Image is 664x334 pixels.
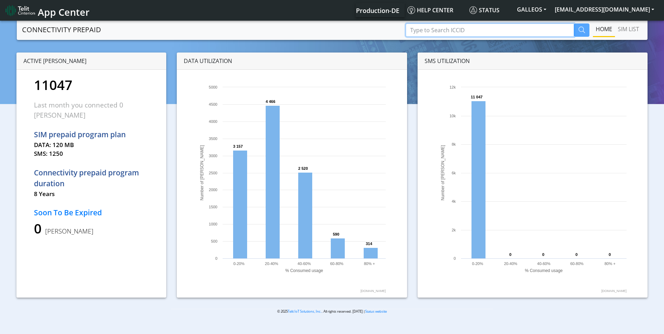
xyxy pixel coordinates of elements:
[449,85,456,89] text: 12k
[6,5,35,16] img: logo-telit-cinterion-gw-new.png
[593,22,615,36] a: Home
[575,252,578,257] text: 0
[265,262,278,266] text: 20-40%
[200,145,204,200] text: Number of [PERSON_NAME]
[537,262,550,266] text: 40-60%
[615,22,642,36] a: SIM LIST
[298,166,308,171] text: 2 520
[405,3,467,17] a: Help center
[570,262,583,266] text: 60-80%
[601,289,627,293] text: [DOMAIN_NAME]
[356,6,399,15] span: Production-DE
[285,268,323,273] text: % Consumed usage
[407,6,453,14] span: Help center
[361,289,386,293] text: [DOMAIN_NAME]
[209,205,217,209] text: 1500
[209,154,217,158] text: 3000
[34,129,149,140] p: SIM prepaid program plan
[366,242,372,246] text: 314
[288,309,322,314] a: Telit IoT Solutions, Inc.
[469,6,477,14] img: status.svg
[34,140,149,149] p: DATA: 120 MB
[209,222,217,226] text: 1000
[472,262,483,266] text: 0-20%
[356,3,399,17] a: Your current platform instance
[34,75,149,95] p: 11047
[209,102,217,106] text: 4500
[38,6,90,19] span: App Center
[452,142,456,146] text: 8k
[34,149,149,158] p: SMS: 1250
[209,188,217,192] text: 2000
[365,309,387,314] a: Status website
[233,262,245,266] text: 0-20%
[34,218,149,238] p: 0
[452,171,456,175] text: 6k
[209,171,217,175] text: 2500
[471,95,483,99] text: 11 047
[266,99,275,104] text: 4 466
[467,3,513,17] a: Status
[407,6,415,14] img: knowledge.svg
[509,252,511,257] text: 0
[34,167,149,189] p: Connectivity prepaid program duration
[513,3,551,16] button: GALLEOS
[330,262,343,266] text: 60-80%
[418,53,648,70] div: SMS UTILIZATION
[469,6,499,14] span: Status
[454,256,456,260] text: 0
[215,256,217,260] text: 0
[209,119,217,124] text: 4000
[604,262,616,266] text: 80% +
[209,85,217,89] text: 5000
[16,53,166,70] div: ACTIVE [PERSON_NAME]
[298,262,311,266] text: 40-60%
[364,262,375,266] text: 80% +
[233,144,243,148] text: 3 157
[177,53,407,70] div: DATA UTILIZATION
[609,252,611,257] text: 0
[42,227,93,235] span: [PERSON_NAME]
[452,199,456,203] text: 4k
[6,3,89,18] a: App Center
[22,23,101,37] a: CONNECTIVITY PREPAID
[542,252,544,257] text: 0
[34,189,149,199] p: 8 Years
[333,232,339,236] text: 590
[406,23,574,37] input: Type to Search ICCID
[34,100,149,120] p: Last month you connected 0 [PERSON_NAME]
[211,239,217,243] text: 500
[440,145,445,200] text: Number of [PERSON_NAME]
[551,3,658,16] button: [EMAIL_ADDRESS][DOMAIN_NAME]
[449,114,456,118] text: 10k
[452,228,456,232] text: 2k
[504,262,517,266] text: 20-40%
[171,309,493,314] p: © 2025 . All rights reserved. [DATE] |
[34,207,149,218] p: Soon To Be Expired
[209,137,217,141] text: 3500
[525,268,562,273] text: % Consumed usage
